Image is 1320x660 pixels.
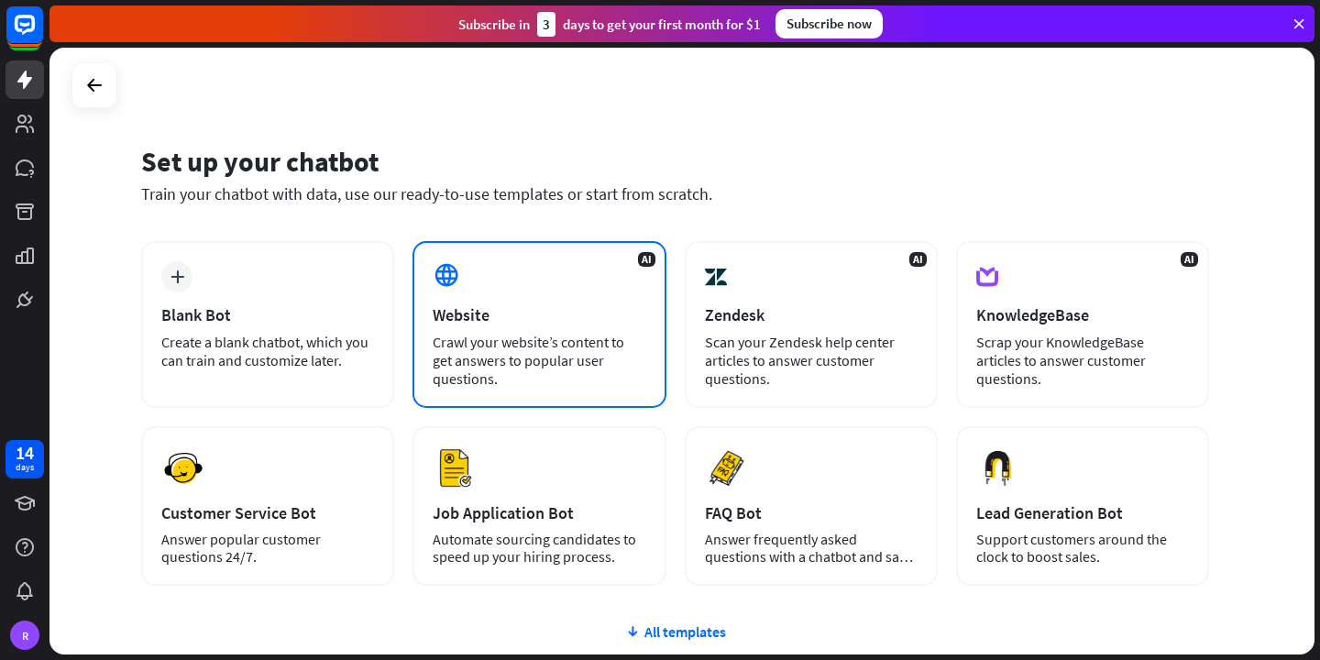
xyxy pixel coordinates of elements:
div: days [16,461,34,474]
div: 14 [16,445,34,461]
div: Support customers around the clock to boost sales. [976,531,1189,566]
div: Automate sourcing candidates to speed up your hiring process. [433,531,645,566]
div: Answer popular customer questions 24/7. [161,531,374,566]
div: Website [433,304,645,325]
div: Customer Service Bot [161,502,374,523]
div: Lead Generation Bot [976,502,1189,523]
div: Blank Bot [161,304,374,325]
div: FAQ Bot [705,502,918,523]
button: Open LiveChat chat widget [15,7,70,62]
div: Zendesk [705,304,918,325]
span: AI [1181,252,1198,267]
span: AI [638,252,655,267]
div: R [10,621,39,650]
div: Scrap your KnowledgeBase articles to answer customer questions. [976,333,1189,388]
span: AI [909,252,927,267]
a: 14 days [5,440,44,478]
div: Create a blank chatbot, which you can train and customize later. [161,333,374,369]
div: Scan your Zendesk help center articles to answer customer questions. [705,333,918,388]
div: Crawl your website’s content to get answers to popular user questions. [433,333,645,388]
div: KnowledgeBase [976,304,1189,325]
div: 3 [537,12,555,37]
div: Job Application Bot [433,502,645,523]
i: plus [170,270,184,283]
div: Answer frequently asked questions with a chatbot and save your time. [705,531,918,566]
div: Subscribe in days to get your first month for $1 [458,12,761,37]
div: Train your chatbot with data, use our ready-to-use templates or start from scratch. [141,183,1209,204]
div: Set up your chatbot [141,144,1209,179]
div: All templates [141,622,1209,641]
div: Subscribe now [775,9,883,38]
